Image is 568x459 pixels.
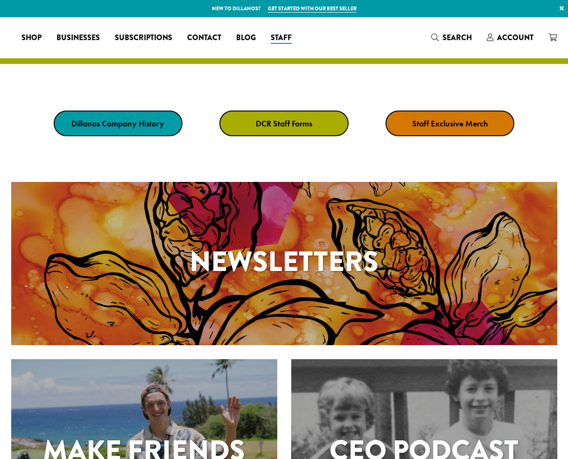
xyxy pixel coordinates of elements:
a: Search [424,30,479,45]
span: Businesses [56,32,100,44]
strong: Dillanos Company History [71,118,164,129]
span: Staff [271,32,292,44]
span: Subscriptions [115,32,172,44]
a: Shop [14,30,49,45]
span: Contact [187,32,221,44]
strong: DCR Staff Forms [256,118,312,129]
h1: Newsletters [11,241,557,283]
span: Blog [236,32,256,44]
strong: Staff Exclusive Merch [412,118,488,129]
span: Search [442,32,472,43]
span: Shop [21,32,42,44]
a: DCR Staff Forms [219,111,348,136]
a: Get started with our best seller [268,5,357,13]
span: Account [497,32,533,43]
a: Newsletters [11,182,557,345]
a: Staff Exclusive Merch [386,111,514,136]
a: Staff [263,30,299,45]
a: Dillanos Company History [54,111,182,136]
